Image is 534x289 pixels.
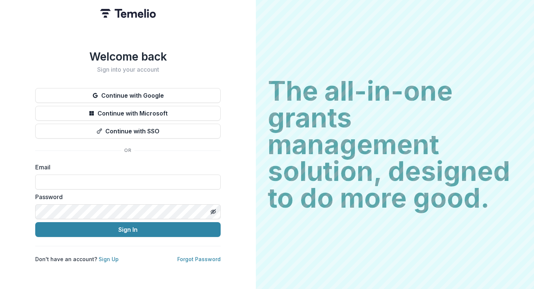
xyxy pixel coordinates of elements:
[35,124,221,139] button: Continue with SSO
[177,256,221,262] a: Forgot Password
[35,66,221,73] h2: Sign into your account
[99,256,119,262] a: Sign Up
[207,206,219,218] button: Toggle password visibility
[100,9,156,18] img: Temelio
[35,106,221,121] button: Continue with Microsoft
[35,88,221,103] button: Continue with Google
[35,50,221,63] h1: Welcome back
[35,163,216,172] label: Email
[35,192,216,201] label: Password
[35,222,221,237] button: Sign In
[35,255,119,263] p: Don't have an account?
